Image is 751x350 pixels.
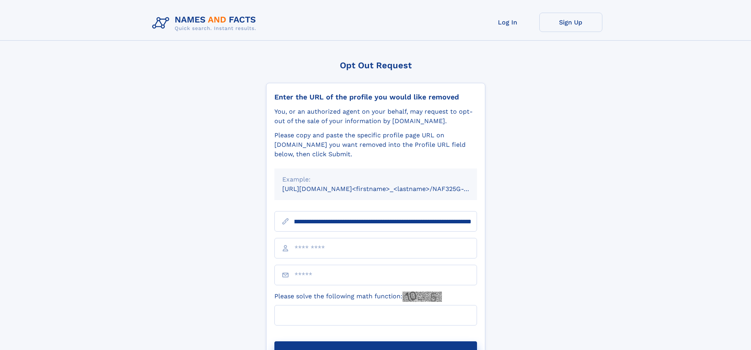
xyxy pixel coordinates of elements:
[476,13,539,32] a: Log In
[266,60,485,70] div: Opt Out Request
[274,131,477,159] div: Please copy and paste the specific profile page URL on [DOMAIN_NAME] you want removed into the Pr...
[274,93,477,101] div: Enter the URL of the profile you would like removed
[282,185,492,193] small: [URL][DOMAIN_NAME]<firstname>_<lastname>/NAF325G-xxxxxxxx
[539,13,602,32] a: Sign Up
[149,13,263,34] img: Logo Names and Facts
[274,292,442,302] label: Please solve the following math function:
[274,107,477,126] div: You, or an authorized agent on your behalf, may request to opt-out of the sale of your informatio...
[282,175,469,184] div: Example:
